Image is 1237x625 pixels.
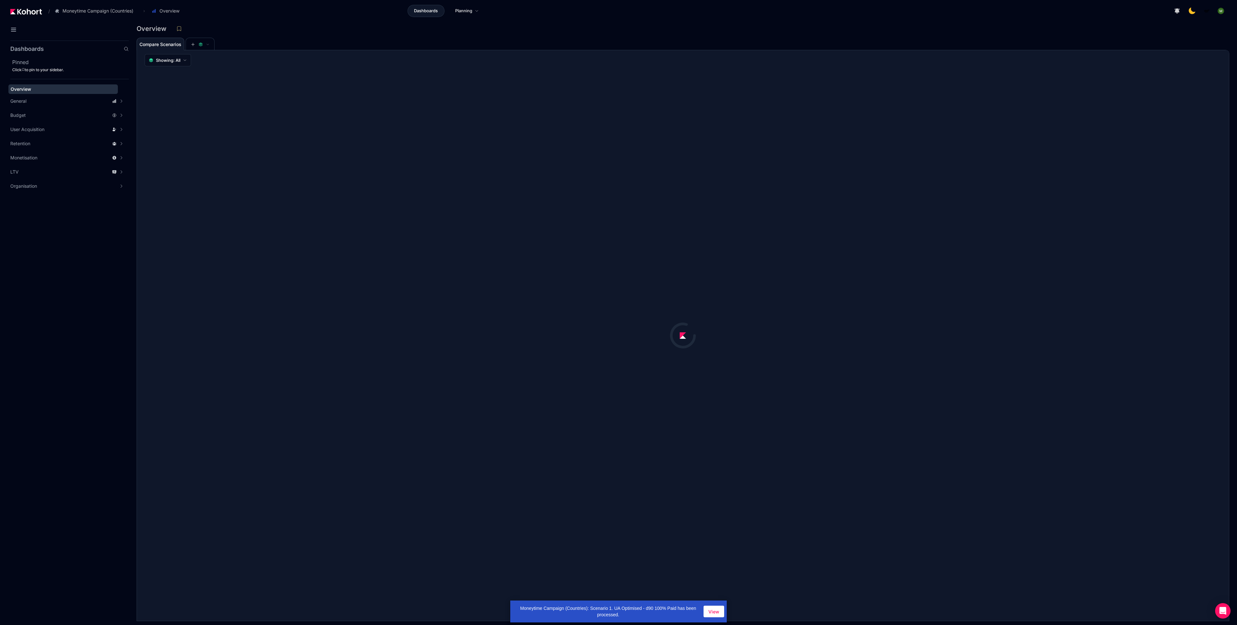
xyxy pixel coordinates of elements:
span: User Acquisition [10,126,44,133]
h2: Pinned [12,58,129,66]
span: Showing: All [156,57,180,63]
span: General [10,98,26,104]
div: Open Intercom Messenger [1215,603,1231,619]
img: Kohort logo [10,9,42,14]
span: Budget [10,112,26,118]
span: Organisation [10,183,37,189]
a: Dashboards [408,5,445,17]
span: LTV [10,169,19,175]
h3: Overview [137,25,170,32]
button: Moneytime Campaign (Countries) [51,5,140,16]
span: Overview [159,8,179,14]
button: Showing: All [145,54,191,66]
span: Moneytime Campaign (Countries) [62,8,133,14]
span: Compare Scenarios [139,42,181,47]
span: / [43,8,50,14]
span: Retention [10,140,30,147]
a: Planning [448,5,485,17]
img: logo_MoneyTimeLogo_1_20250619094856634230.png [1203,8,1210,14]
span: Planning [455,8,472,14]
span: Monetisation [10,155,37,161]
span: › [142,8,146,14]
span: Dashboards [414,8,438,14]
button: View [704,606,724,617]
h2: Dashboards [10,46,44,52]
span: View [708,608,719,615]
button: Overview [148,5,186,16]
a: Overview [8,84,118,94]
div: Moneytime Campaign (Countries): Scenario 1. UA Optimised - d90 100% Paid has been processed. [510,601,704,622]
span: Overview [11,86,31,92]
div: Click to pin to your sidebar. [12,67,129,72]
